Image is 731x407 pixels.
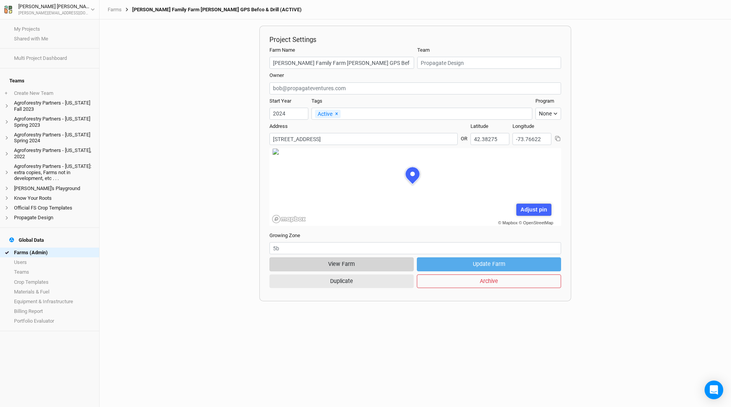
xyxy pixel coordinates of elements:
[269,82,561,94] input: bob@propagateventures.com
[335,110,338,117] span: ×
[269,133,458,145] input: Address (123 James St...)
[269,47,295,54] label: Farm Name
[269,232,300,239] label: Growing Zone
[705,381,723,399] div: Open Intercom Messenger
[519,220,553,225] a: © OpenStreetMap
[269,274,414,288] button: Duplicate
[539,110,552,118] div: None
[311,98,322,105] label: Tags
[332,109,341,118] button: Remove
[535,108,561,120] button: None
[512,133,551,145] input: Longitude
[5,73,94,89] h4: Teams
[516,204,551,216] div: Adjust pin
[554,135,561,142] button: Copy
[417,274,561,288] button: Archive
[5,90,7,96] span: +
[461,129,467,142] div: OR
[269,123,288,130] label: Address
[315,110,341,118] div: Active
[269,36,561,44] h2: Project Settings
[269,72,284,79] label: Owner
[470,133,509,145] input: Latitude
[18,10,91,16] div: [PERSON_NAME][EMAIL_ADDRESS][DOMAIN_NAME]
[498,220,518,225] a: © Mapbox
[417,257,561,271] button: Update Farm
[18,3,91,10] div: [PERSON_NAME] [PERSON_NAME]
[269,242,561,254] input: 5b
[417,47,430,54] label: Team
[4,2,95,16] button: [PERSON_NAME] [PERSON_NAME][PERSON_NAME][EMAIL_ADDRESS][DOMAIN_NAME]
[269,98,291,105] label: Start Year
[417,57,561,69] input: Propagate Design
[470,123,488,130] label: Latitude
[272,215,306,224] a: Mapbox logo
[535,98,554,105] label: Program
[512,123,534,130] label: Longitude
[9,237,44,243] div: Global Data
[269,108,308,120] input: Start Year
[269,57,414,69] input: Project/Farm Name
[108,7,122,13] a: Farms
[122,7,302,13] div: [PERSON_NAME] Family Farm [PERSON_NAME] GPS Befco & Drill (ACTIVE)
[269,257,414,271] button: View Farm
